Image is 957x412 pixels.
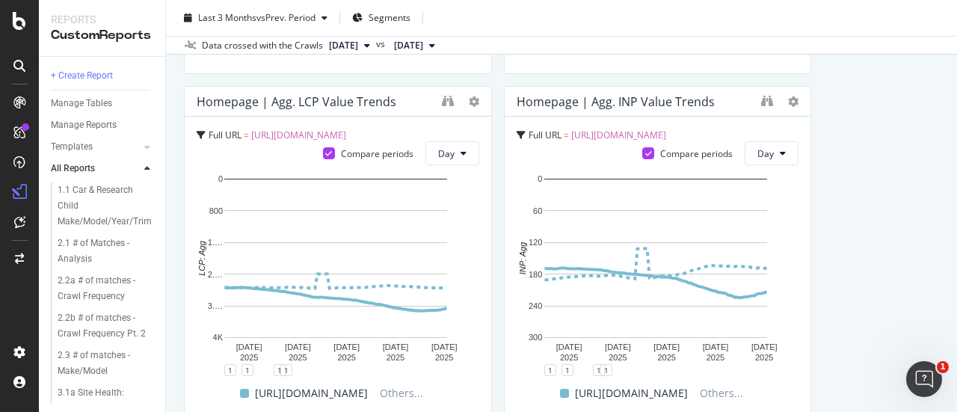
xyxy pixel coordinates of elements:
[346,6,416,30] button: Segments
[757,147,774,160] span: Day
[442,95,454,107] div: binoculars
[528,333,541,342] text: 300
[255,384,368,402] span: [URL][DOMAIN_NAME]
[209,206,223,215] text: 800
[660,147,733,160] div: Compare periods
[58,273,155,304] a: 2.2a # of matches - Crawl Frequency
[369,11,410,24] span: Segments
[593,364,605,376] div: 1
[528,238,541,247] text: 120
[374,384,429,402] span: Others...
[425,141,479,165] button: Day
[751,342,777,351] text: [DATE]
[754,353,772,362] text: 2025
[605,342,631,351] text: [DATE]
[431,342,458,351] text: [DATE]
[241,364,253,376] div: 1
[51,68,155,84] a: + Create Report
[702,342,728,351] text: [DATE]
[438,147,455,160] span: Day
[285,342,311,351] text: [DATE]
[178,6,333,30] button: Last 3 MonthsvsPrev. Period
[528,270,541,279] text: 180
[337,353,355,362] text: 2025
[529,129,561,141] span: Full URL
[218,174,223,183] text: 0
[51,117,155,133] a: Manage Reports
[559,353,577,362] text: 2025
[51,12,153,27] div: Reports
[561,364,573,376] div: 1
[51,96,155,111] a: Manage Tables
[745,141,798,165] button: Day
[533,206,542,215] text: 60
[58,236,155,267] a: 2.1 # of Matches - Analysis
[376,37,388,51] span: vs
[202,39,323,52] div: Data crossed with the Crawls
[208,270,223,279] text: 2.…
[517,171,795,370] svg: A chart.
[274,364,286,376] div: 1
[209,129,241,141] span: Full URL
[333,342,360,351] text: [DATE]
[518,242,527,274] text: INP: Agg
[236,342,262,351] text: [DATE]
[51,117,117,133] div: Manage Reports
[251,129,346,141] span: [URL][DOMAIN_NAME]
[538,174,542,183] text: 0
[517,94,715,109] div: Homepage | Agg. INP Value Trends
[706,353,724,362] text: 2025
[329,39,358,52] span: 2025 Oct. 12th
[435,353,453,362] text: 2025
[906,361,942,397] iframe: Intercom live chat
[600,364,612,376] div: 1
[51,161,140,176] a: All Reports
[58,236,143,267] div: 2.1 # of Matches - Analysis
[51,139,93,155] div: Templates
[51,27,153,44] div: CustomReports
[58,273,146,304] div: 2.2a # of matches - Crawl Frequency
[937,361,949,373] span: 1
[394,39,423,52] span: 2025 Jun. 8th
[761,95,773,107] div: binoculars
[556,342,582,351] text: [DATE]
[51,161,95,176] div: All Reports
[571,129,666,141] span: [URL][DOMAIN_NAME]
[58,310,155,342] a: 2.2b # of matches - Crawl Frequency Pt. 2
[564,129,569,141] span: =
[58,348,155,379] a: 2.3 # of matches - Make/Model
[197,171,475,370] svg: A chart.
[197,240,206,276] text: LCP: Agg
[289,353,307,362] text: 2025
[383,342,409,351] text: [DATE]
[197,94,396,109] div: Homepage | Agg. LCP Value Trends
[208,238,223,247] text: 1.…
[240,353,258,362] text: 2025
[58,310,147,342] div: 2.2b # of matches - Crawl Frequency Pt. 2
[609,353,627,362] text: 2025
[58,182,152,230] div: 1.1 Car & Research Child Make/Model/Year/Trim
[657,353,675,362] text: 2025
[51,139,140,155] a: Templates
[198,11,256,24] span: Last 3 Months
[653,342,680,351] text: [DATE]
[575,384,688,402] span: [URL][DOMAIN_NAME]
[244,129,249,141] span: =
[388,37,441,55] button: [DATE]
[224,364,236,376] div: 1
[323,37,376,55] button: [DATE]
[51,96,112,111] div: Manage Tables
[58,182,155,230] a: 1.1 Car & Research Child Make/Model/Year/Trim
[51,68,113,84] div: + Create Report
[58,348,144,379] div: 2.3 # of matches - Make/Model
[280,364,292,376] div: 1
[387,353,404,362] text: 2025
[208,301,223,310] text: 3.…
[528,301,541,310] text: 240
[256,11,316,24] span: vs Prev. Period
[213,333,224,342] text: 4K
[694,384,749,402] span: Others...
[544,364,556,376] div: 1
